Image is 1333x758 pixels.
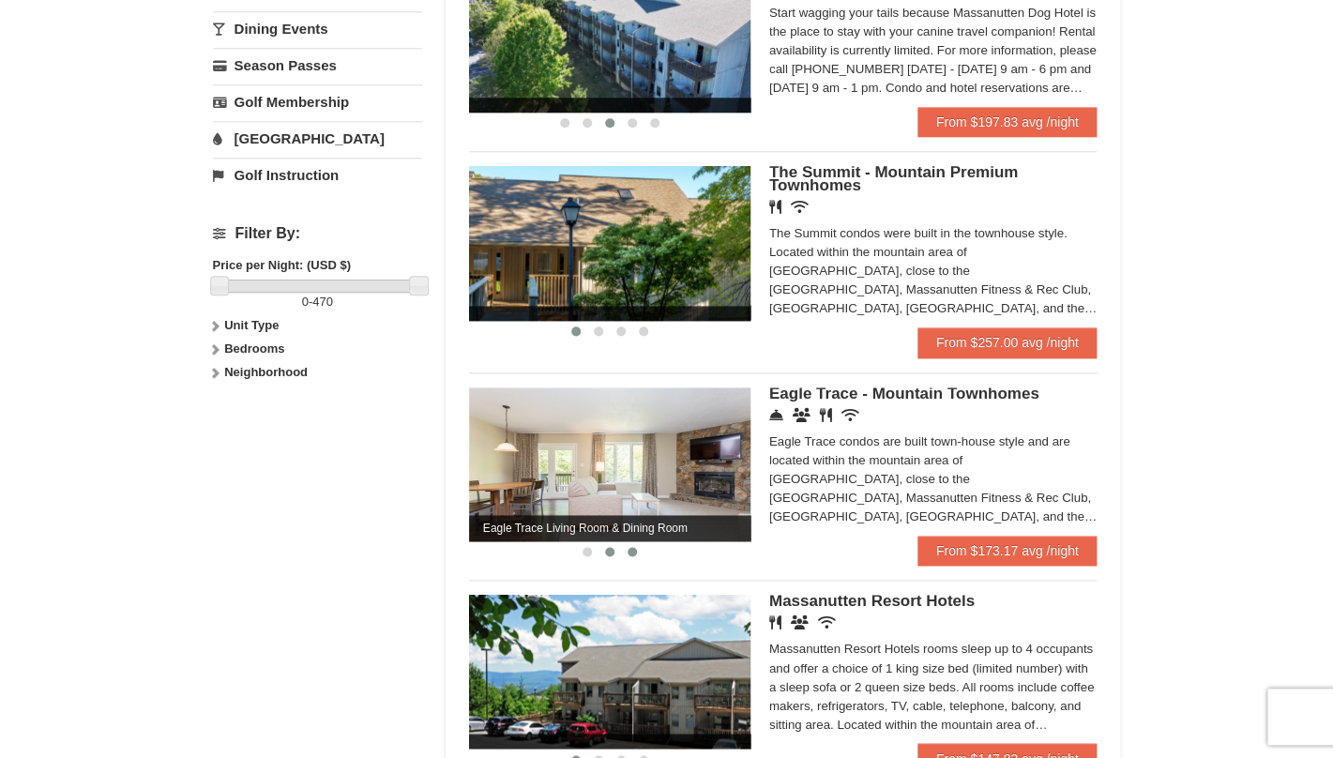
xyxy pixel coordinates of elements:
div: The Summit condos were built in the townhouse style. Located within the mountain area of [GEOGRAP... [769,224,1098,318]
strong: Bedrooms [224,341,284,356]
i: Restaurant [769,200,781,214]
h4: Filter By: [213,225,422,242]
a: Dining Events [213,11,422,46]
a: From $197.83 avg /night [917,107,1098,137]
strong: Price per Night: (USD $) [213,258,351,272]
i: Conference Facilities [793,408,810,422]
i: Restaurant [769,615,781,629]
i: Concierge Desk [769,408,783,422]
span: Eagle Trace - Mountain Townhomes [769,385,1039,402]
label: - [213,293,422,311]
a: [GEOGRAPHIC_DATA] [213,121,422,156]
span: 470 [312,295,333,309]
a: Golf Membership [213,84,422,119]
i: Wireless Internet (free) [818,615,836,629]
div: Start wagging your tails because Massanutten Dog Hotel is the place to stay with your canine trav... [769,4,1098,98]
i: Banquet Facilities [791,615,809,629]
span: The Summit - Mountain Premium Townhomes [769,163,1018,194]
span: Eagle Trace Living Room & Dining Room [469,515,750,541]
strong: Unit Type [224,318,279,332]
i: Wireless Internet (free) [791,200,809,214]
span: Massanutten Resort Hotels [769,592,975,610]
div: Eagle Trace condos are built town-house style and are located within the mountain area of [GEOGRA... [769,432,1098,526]
img: Eagle Trace Living Room & Dining Room [469,387,750,541]
a: From $173.17 avg /night [917,536,1098,566]
span: 0 [302,295,309,309]
div: Massanutten Resort Hotels rooms sleep up to 4 occupants and offer a choice of 1 king size bed (li... [769,640,1098,734]
a: Golf Instruction [213,158,422,192]
strong: Neighborhood [224,365,308,379]
a: Season Passes [213,48,422,83]
i: Restaurant [820,408,832,422]
a: From $257.00 avg /night [917,327,1098,357]
i: Wireless Internet (free) [841,408,859,422]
